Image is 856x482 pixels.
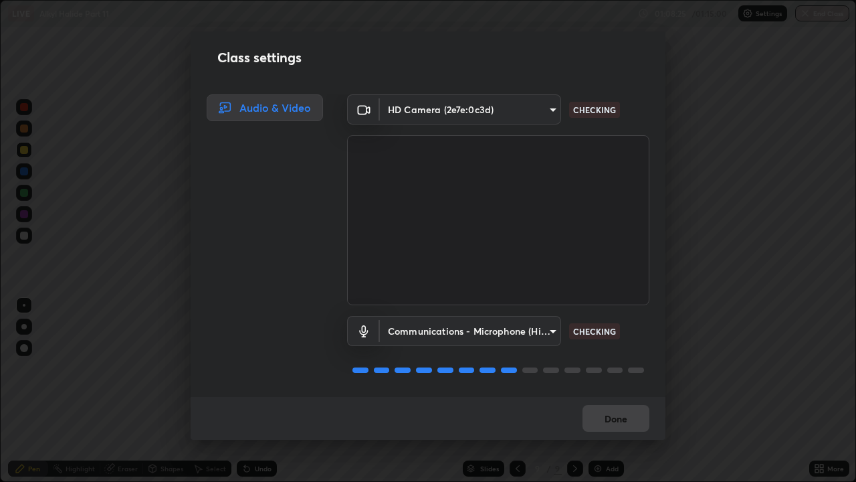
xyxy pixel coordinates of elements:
[207,94,323,121] div: Audio & Video
[380,94,561,125] div: HD Camera (2e7e:0c3d)
[573,104,616,116] p: CHECKING
[573,325,616,337] p: CHECKING
[380,316,561,346] div: HD Camera (2e7e:0c3d)
[217,48,302,68] h2: Class settings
